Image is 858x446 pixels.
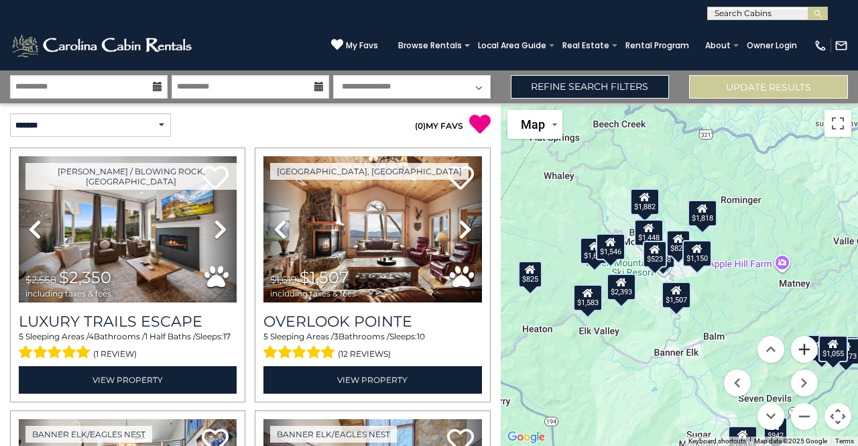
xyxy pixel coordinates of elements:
div: $1,882 [630,188,660,215]
button: Zoom in [791,336,818,363]
a: Banner Elk/Eagles Nest [25,426,152,443]
img: thumbnail_168695581.jpeg [19,156,237,302]
a: Real Estate [556,36,616,55]
span: 17 [223,331,231,341]
a: Luxury Trails Escape [19,313,237,331]
img: phone-regular-white.png [814,39,827,52]
img: thumbnail_163477009.jpeg [263,156,481,302]
span: Map data ©2025 Google [754,437,827,445]
div: $2,393 [607,273,636,300]
button: Move up [757,336,784,363]
a: My Favs [331,38,378,52]
div: $942 [763,417,788,444]
div: $1,150 [682,239,712,266]
a: Refine Search Filters [511,75,670,99]
a: Owner Login [740,36,804,55]
span: $2,350 [59,268,111,287]
div: $822 [666,229,690,256]
div: $1,507 [662,281,691,308]
span: 10 [417,331,425,341]
a: Local Area Guide [471,36,553,55]
img: White-1-2.png [10,32,196,59]
img: Google [504,429,548,446]
button: Toggle fullscreen view [824,110,851,137]
button: Move down [757,403,784,430]
button: Move left [724,370,751,396]
span: 1 Half Baths / [145,331,196,341]
a: About [698,36,737,55]
span: 4 [88,331,94,341]
a: [GEOGRAPHIC_DATA], [GEOGRAPHIC_DATA] [270,163,469,180]
span: 3 [334,331,339,341]
a: Terms [835,437,854,445]
a: (0)MY FAVS [415,121,463,131]
span: $1,619 [270,274,297,286]
a: View Property [263,366,481,394]
span: 5 [19,331,23,341]
div: $825 [518,260,542,287]
button: Update Results [689,75,848,99]
div: $1,271 [808,335,837,361]
button: Keyboard shortcuts [688,437,746,446]
a: Banner Elk/Eagles Nest [270,426,397,443]
button: Zoom out [791,403,818,430]
div: $1,546 [596,233,625,260]
a: Open this area in Google Maps (opens a new window) [504,429,548,446]
button: Change map style [507,110,562,139]
div: $1,448 [635,219,664,245]
span: Map [521,117,545,131]
div: $1,818 [688,199,717,226]
img: mail-regular-white.png [835,39,848,52]
a: Overlook Pointe [263,313,481,331]
div: $928 [652,241,676,268]
span: including taxes & fees [270,289,356,298]
span: $2,568 [25,274,56,286]
div: $1,695 [580,237,610,264]
a: [PERSON_NAME] / Blowing Rock, [GEOGRAPHIC_DATA] [25,163,237,190]
a: View Property [19,366,237,394]
div: $1,055 [818,335,848,362]
span: My Favs [346,40,378,52]
a: Rental Program [619,36,696,55]
span: 5 [263,331,268,341]
span: including taxes & fees [25,289,111,298]
span: (12 reviews) [338,345,391,363]
a: Browse Rentals [391,36,469,55]
button: Map camera controls [824,403,851,430]
span: (1 review) [93,345,137,363]
button: Move right [791,370,818,396]
span: ( ) [415,121,426,131]
div: $1,583 [573,284,603,311]
div: Sleeping Areas / Bathrooms / Sleeps: [19,331,237,363]
span: 0 [418,121,423,131]
span: $1,507 [300,268,349,287]
div: Sleeping Areas / Bathrooms / Sleeps: [263,331,481,363]
div: $523 [643,240,667,267]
